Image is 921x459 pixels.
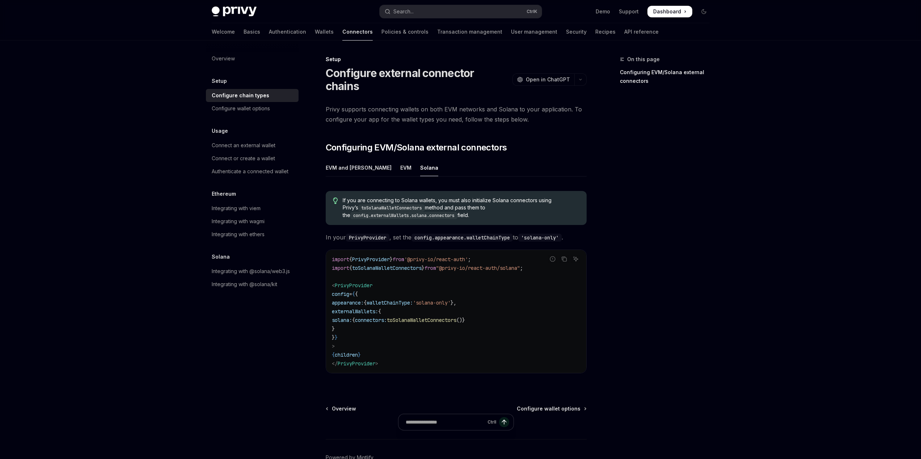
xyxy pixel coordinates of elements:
button: Open in ChatGPT [512,73,574,86]
span: '@privy-io/react-auth' [404,256,468,263]
span: toSolanaWalletConnectors [387,317,456,323]
a: Configuring EVM/Solana external connectors [620,67,715,87]
span: Overview [332,405,356,412]
a: Integrating with @solana/kit [206,278,299,291]
div: Integrating with @solana/kit [212,280,277,289]
span: { [332,352,335,358]
code: config.appearance.walletChainType [411,234,513,242]
span: solana: [332,317,352,323]
div: Integrating with wagmi [212,217,265,226]
span: Privy supports connecting wallets on both EVM networks and Solana to your application. To configu... [326,104,587,124]
a: Overview [206,52,299,65]
button: Open search [380,5,542,18]
div: Configure wallet options [212,104,270,113]
span: toSolanaWalletConnectors [352,265,422,271]
span: } [332,326,335,332]
span: { [349,265,352,271]
span: import [332,256,349,263]
a: Integrating with viem [206,202,299,215]
div: Integrating with @solana/web3.js [212,267,290,276]
span: { [349,256,352,263]
span: 'solana-only' [413,299,451,306]
h5: Setup [212,77,227,85]
div: Overview [212,54,235,63]
span: PrivyProvider [352,256,390,263]
h5: Solana [212,252,230,261]
span: connectors: [355,317,387,323]
button: Copy the contents from the code block [559,254,569,264]
input: Ask a question... [406,414,485,430]
div: Search... [393,7,414,16]
a: Configure chain types [206,89,299,102]
span: } [358,352,361,358]
a: Security [566,23,587,41]
a: Support [619,8,639,15]
div: Integrating with viem [212,204,261,213]
span: } [422,265,424,271]
span: { [352,317,355,323]
div: EVM [400,159,411,176]
span: } [335,334,338,341]
a: Demo [596,8,610,15]
span: On this page [627,55,660,64]
div: Integrating with ethers [212,230,265,239]
span: = [349,291,352,297]
button: Ask AI [571,254,580,264]
span: > [375,360,378,367]
a: Authenticate a connected wallet [206,165,299,178]
span: config [332,291,349,297]
span: import [332,265,349,271]
span: { [378,308,381,315]
span: walletChainType: [367,299,413,306]
a: Recipes [595,23,616,41]
div: Setup [326,56,587,63]
span: Configuring EVM/Solana external connectors [326,142,507,153]
a: Basics [244,23,260,41]
a: Wallets [315,23,334,41]
span: } [390,256,393,263]
span: </ [332,360,338,367]
span: { [355,291,358,297]
button: Send message [499,417,509,427]
span: < [332,282,335,289]
code: toSolanaWalletConnectors [358,204,425,212]
span: Dashboard [653,8,681,15]
a: Integrating with ethers [206,228,299,241]
span: Configure wallet options [517,405,580,412]
a: Integrating with @solana/web3.js [206,265,299,278]
code: 'solana-only' [518,234,562,242]
span: { [364,299,367,306]
span: Ctrl K [527,9,537,14]
a: Connectors [342,23,373,41]
span: } [332,334,335,341]
a: User management [511,23,557,41]
div: Connect an external wallet [212,141,275,150]
span: }, [451,299,456,306]
span: If you are connecting to Solana wallets, you must also initialize Solana connectors using Privy’s... [343,197,579,219]
span: ; [520,265,523,271]
span: from [424,265,436,271]
a: Configure wallet options [206,102,299,115]
span: PrivyProvider [338,360,375,367]
a: Dashboard [647,6,692,17]
span: In your , set the to . [326,232,587,242]
div: Authenticate a connected wallet [212,167,288,176]
div: Connect or create a wallet [212,154,275,163]
span: ()} [456,317,465,323]
a: Authentication [269,23,306,41]
a: Welcome [212,23,235,41]
h5: Usage [212,127,228,135]
span: { [352,291,355,297]
span: PrivyProvider [335,282,372,289]
a: Connect or create a wallet [206,152,299,165]
a: Connect an external wallet [206,139,299,152]
svg: Tip [333,197,338,204]
div: Configure chain types [212,91,269,100]
a: API reference [624,23,659,41]
a: Integrating with wagmi [206,215,299,228]
a: Policies & controls [381,23,428,41]
button: Toggle dark mode [698,6,710,17]
button: Report incorrect code [548,254,557,264]
span: from [393,256,404,263]
span: "@privy-io/react-auth/solana" [436,265,520,271]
